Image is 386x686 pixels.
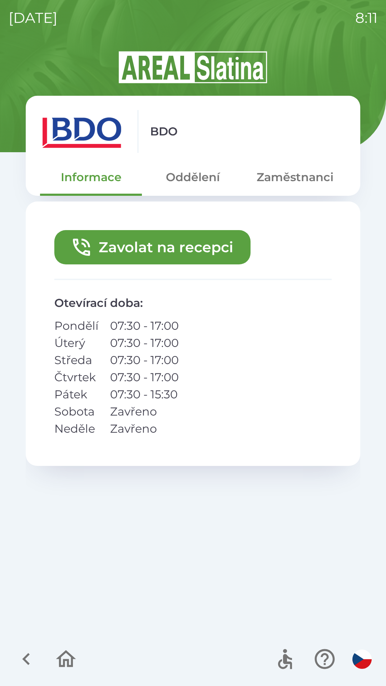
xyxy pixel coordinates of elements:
p: Čtvrtek [54,369,99,386]
p: Neděle [54,420,99,437]
p: [DATE] [9,7,58,29]
p: Sobota [54,403,99,420]
p: Pátek [54,386,99,403]
button: Informace [40,164,142,190]
p: Úterý [54,334,99,352]
p: Zavřeno [110,420,179,437]
p: 07:30 - 15:30 [110,386,179,403]
p: Středa [54,352,99,369]
button: Oddělení [142,164,244,190]
p: 07:30 - 17:00 [110,369,179,386]
button: Zaměstnanci [244,164,346,190]
p: 8:11 [355,7,377,29]
img: ae7449ef-04f1-48ed-85b5-e61960c78b50.png [40,110,126,153]
img: cs flag [352,650,372,669]
p: BDO [150,123,178,140]
p: 07:30 - 17:00 [110,334,179,352]
p: 07:30 - 17:00 [110,352,179,369]
p: Otevírací doba : [54,294,332,312]
p: Zavřeno [110,403,179,420]
p: 07:30 - 17:00 [110,317,179,334]
button: Zavolat na recepci [54,230,251,264]
p: Pondělí [54,317,99,334]
img: Logo [26,50,360,84]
